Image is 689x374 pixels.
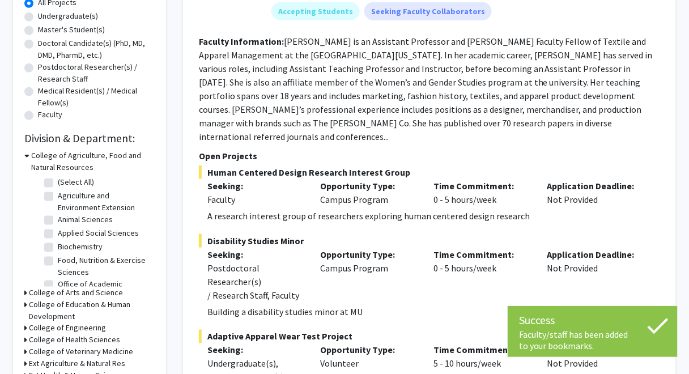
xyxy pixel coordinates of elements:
[519,312,666,329] div: Success
[58,190,152,214] label: Agriculture and Environment Extension
[38,10,98,22] label: Undergraduate(s)
[29,334,120,346] h3: College of Health Sciences
[434,179,530,193] p: Time Commitment:
[538,179,652,206] div: Not Provided
[24,131,155,145] h2: Division & Department:
[312,179,426,206] div: Campus Program
[207,209,660,223] p: A research interest group of researchers exploring human centered design research
[199,234,660,248] span: Disability Studies Minor
[38,85,155,109] label: Medical Resident(s) / Medical Fellow(s)
[434,343,530,357] p: Time Commitment:
[321,248,417,261] p: Opportunity Type:
[29,287,123,299] h3: College of Arts and Science
[199,165,660,179] span: Human Centered Design Research Interest Group
[199,330,660,343] span: Adaptive Apparel Wear Test Project
[321,343,417,357] p: Opportunity Type:
[207,305,660,318] p: Building a disability studies minor at MU
[199,36,284,47] b: Faculty Information:
[58,227,139,239] label: Applied Social Sciences
[31,150,155,173] h3: College of Agriculture, Food and Natural Resources
[271,2,360,20] mat-chip: Accepting Students
[426,179,539,206] div: 0 - 5 hours/week
[58,241,103,253] label: Biochemistry
[58,278,152,302] label: Office of Academic Programs
[38,109,62,121] label: Faculty
[547,248,643,261] p: Application Deadline:
[58,214,113,226] label: Animal Sciences
[29,322,106,334] h3: College of Engineering
[58,176,94,188] label: (Select All)
[426,248,539,302] div: 0 - 5 hours/week
[207,193,304,206] div: Faculty
[199,149,660,163] p: Open Projects
[538,248,652,302] div: Not Provided
[58,254,152,278] label: Food, Nutrition & Exercise Sciences
[519,329,666,351] div: Faculty/staff has been added to your bookmarks.
[8,323,48,365] iframe: Chat
[207,248,304,261] p: Seeking:
[38,37,155,61] label: Doctoral Candidate(s) (PhD, MD, DMD, PharmD, etc.)
[207,179,304,193] p: Seeking:
[29,358,125,370] h3: Ext Agriculture & Natural Res
[207,261,304,302] div: Postdoctoral Researcher(s) / Research Staff, Faculty
[547,179,643,193] p: Application Deadline:
[38,24,105,36] label: Master's Student(s)
[29,299,155,322] h3: College of Education & Human Development
[312,248,426,302] div: Campus Program
[364,2,492,20] mat-chip: Seeking Faculty Collaborators
[321,179,417,193] p: Opportunity Type:
[434,248,530,261] p: Time Commitment:
[38,61,155,85] label: Postdoctoral Researcher(s) / Research Staff
[199,36,653,142] fg-read-more: [PERSON_NAME] is an Assistant Professor and [PERSON_NAME] Faculty Fellow of Textile and Apparel M...
[29,346,133,358] h3: College of Veterinary Medicine
[207,343,304,357] p: Seeking:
